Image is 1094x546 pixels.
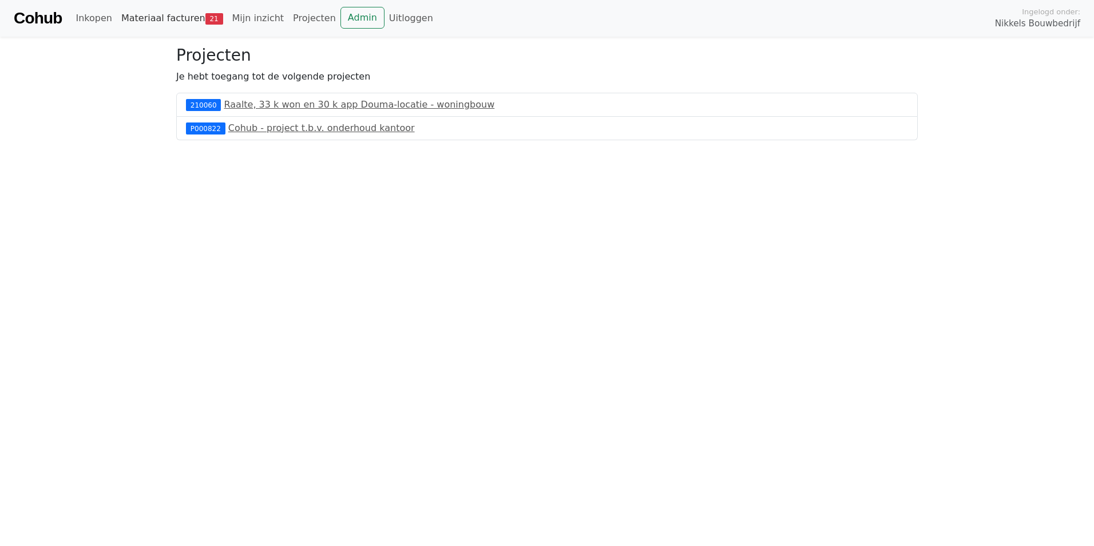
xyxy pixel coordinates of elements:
[224,99,495,110] a: Raalte, 33 k won en 30 k app Douma-locatie - woningbouw
[205,13,223,25] span: 21
[71,7,116,30] a: Inkopen
[176,70,918,84] p: Je hebt toegang tot de volgende projecten
[1022,6,1080,17] span: Ingelogd onder:
[186,99,221,110] div: 210060
[176,46,918,65] h3: Projecten
[385,7,438,30] a: Uitloggen
[228,7,289,30] a: Mijn inzicht
[228,122,415,133] a: Cohub - project t.b.v. onderhoud kantoor
[186,122,225,134] div: P000822
[340,7,385,29] a: Admin
[14,5,62,32] a: Cohub
[995,17,1080,30] span: Nikkels Bouwbedrijf
[288,7,340,30] a: Projecten
[117,7,228,30] a: Materiaal facturen21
